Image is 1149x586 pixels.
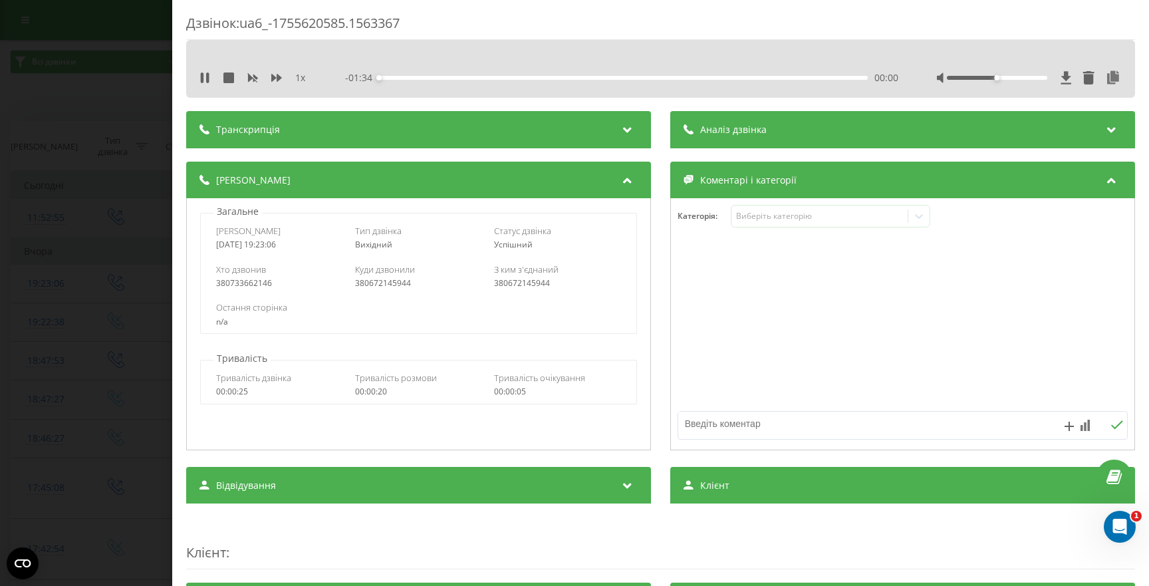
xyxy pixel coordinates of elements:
[7,547,39,579] button: Open CMP widget
[874,71,898,84] span: 00:00
[186,543,226,561] span: Клієнт
[216,123,280,136] span: Транскрипція
[495,372,586,384] span: Тривалість очікування
[295,71,305,84] span: 1 x
[736,211,902,221] div: Виберіть категорію
[216,225,281,237] span: [PERSON_NAME]
[1131,511,1142,521] span: 1
[495,387,622,396] div: 00:00:05
[216,279,343,288] div: 380733662146
[216,263,266,275] span: Хто дзвонив
[376,75,382,80] div: Accessibility label
[700,174,797,187] span: Коментарі і категорії
[495,225,552,237] span: Статус дзвінка
[216,479,276,492] span: Відвідування
[355,372,437,384] span: Тривалість розмови
[700,479,729,492] span: Клієнт
[186,517,1135,569] div: :
[355,387,482,396] div: 00:00:20
[355,279,482,288] div: 380672145944
[495,263,559,275] span: З ким з'єднаний
[495,279,622,288] div: 380672145944
[216,240,343,249] div: [DATE] 19:23:06
[213,352,271,365] p: Тривалість
[495,239,533,250] span: Успішний
[345,71,379,84] span: - 01:34
[1104,511,1136,543] iframe: Intercom live chat
[216,174,291,187] span: [PERSON_NAME]
[700,123,767,136] span: Аналіз дзвінка
[995,75,1000,80] div: Accessibility label
[355,263,415,275] span: Куди дзвонили
[216,317,621,327] div: n/a
[355,239,392,250] span: Вихідний
[216,301,287,313] span: Остання сторінка
[213,205,262,218] p: Загальне
[678,212,731,221] h4: Категорія :
[216,372,291,384] span: Тривалість дзвінка
[216,387,343,396] div: 00:00:25
[186,14,1135,40] div: Дзвінок : ua6_-1755620585.1563367
[355,225,402,237] span: Тип дзвінка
